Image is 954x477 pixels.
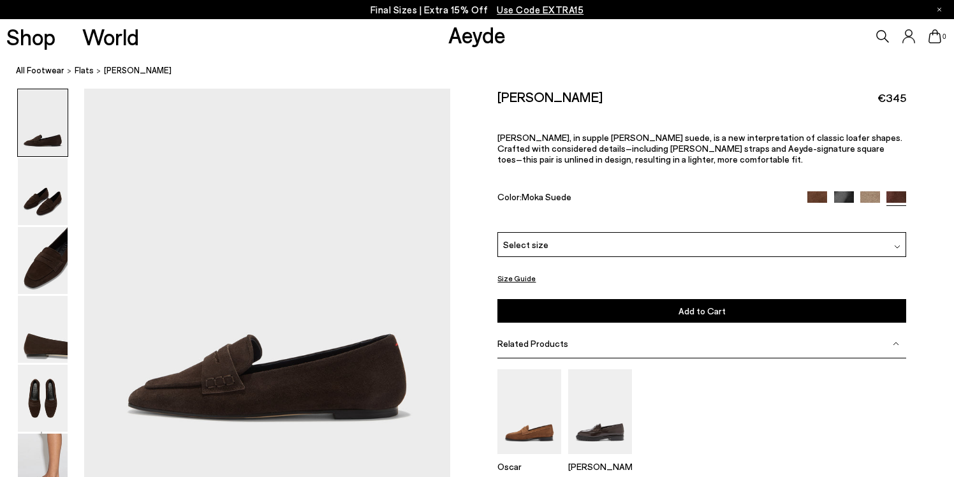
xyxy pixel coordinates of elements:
[6,26,55,48] a: Shop
[18,296,68,363] img: Alfie Suede Loafers - Image 4
[75,65,94,75] span: Flats
[18,227,68,294] img: Alfie Suede Loafers - Image 3
[82,26,139,48] a: World
[568,369,632,454] img: Leon Loafers
[371,2,584,18] p: Final Sizes | Extra 15% Off
[941,33,948,40] span: 0
[497,191,794,206] div: Color:
[503,238,548,251] span: Select size
[894,244,900,250] img: svg%3E
[497,132,906,165] p: [PERSON_NAME], in supple [PERSON_NAME] suede, is a new interpretation of classic loafer shapes. C...
[75,64,94,77] a: Flats
[16,64,64,77] a: All Footwear
[18,89,68,156] img: Alfie Suede Loafers - Image 1
[497,270,536,286] button: Size Guide
[497,461,561,472] p: Oscar
[104,64,172,77] span: [PERSON_NAME]
[18,158,68,225] img: Alfie Suede Loafers - Image 2
[448,21,506,48] a: Aeyde
[928,29,941,43] a: 0
[679,305,726,316] span: Add to Cart
[497,299,906,323] button: Add to Cart
[497,369,561,454] img: Oscar Suede Loafers
[497,4,583,15] span: Navigate to /collections/ss25-final-sizes
[497,338,568,349] span: Related Products
[568,461,632,472] p: [PERSON_NAME]
[877,90,906,106] span: €345
[568,445,632,472] a: Leon Loafers [PERSON_NAME]
[18,365,68,432] img: Alfie Suede Loafers - Image 5
[16,54,954,89] nav: breadcrumb
[522,191,571,202] span: Moka Suede
[497,89,603,105] h2: [PERSON_NAME]
[497,445,561,472] a: Oscar Suede Loafers Oscar
[893,341,899,347] img: svg%3E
